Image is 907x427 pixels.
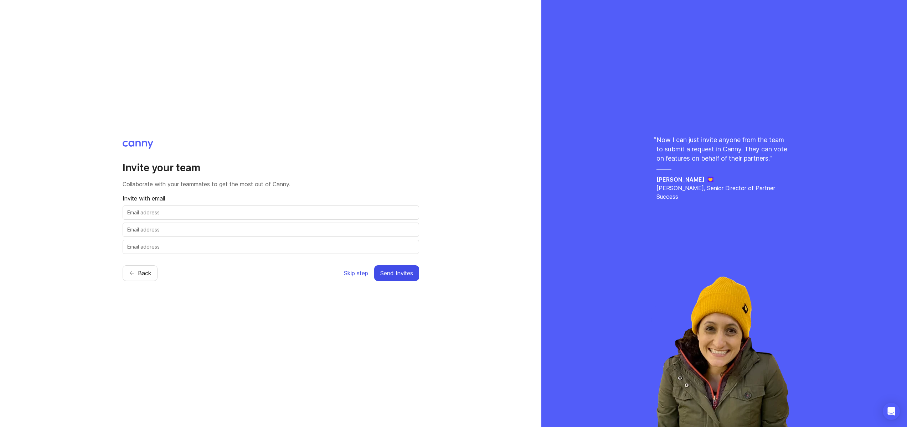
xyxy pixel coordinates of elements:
[127,226,414,234] input: Email address
[707,177,713,182] img: Jane logo
[123,161,419,174] h2: Invite your team
[123,265,158,281] button: Back
[374,265,419,281] button: Send Invites
[656,184,792,201] p: [PERSON_NAME], Senior Director of Partner Success
[380,269,413,277] span: Send Invites
[883,403,900,420] div: Open Intercom Messenger
[344,269,368,277] span: Skip step
[127,209,414,217] input: Email address
[656,135,792,163] p: Now I can just invite anyone from the team to submit a request in Canny. They can vote on feature...
[127,243,414,251] input: Email address
[344,265,369,281] button: Skip step
[123,141,154,149] img: Canny logo
[138,269,151,277] span: Back
[123,194,419,203] p: Invite with email
[651,270,797,427] img: rachel-ec36006e32d921eccbc7237da87631ad.webp
[123,180,419,188] p: Collaborate with your teammates to get the most out of Canny.
[656,175,705,184] h5: [PERSON_NAME]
